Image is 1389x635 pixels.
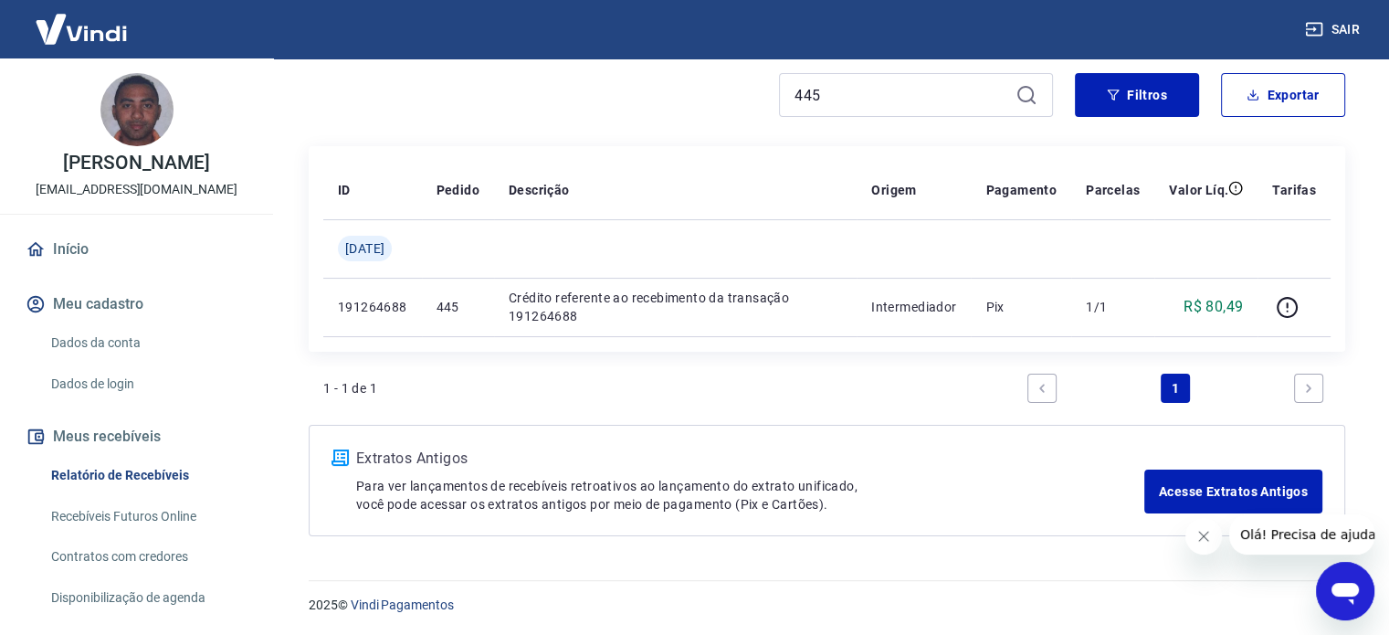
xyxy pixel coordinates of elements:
a: Dados da conta [44,324,251,362]
p: R$ 80,49 [1184,296,1243,318]
p: Extratos Antigos [356,448,1144,470]
p: Tarifas [1272,181,1316,199]
a: Início [22,229,251,270]
button: Sair [1301,13,1367,47]
p: 1/1 [1086,298,1140,316]
p: Descrição [509,181,570,199]
a: Page 1 is your current page [1161,374,1190,403]
a: Recebíveis Futuros Online [44,498,251,535]
p: Pedido [437,181,479,199]
p: [PERSON_NAME] [63,153,209,173]
span: [DATE] [345,239,384,258]
button: Exportar [1221,73,1345,117]
p: Crédito referente ao recebimento da transação 191264688 [509,289,842,325]
button: Meu cadastro [22,284,251,324]
a: Disponibilização de agenda [44,579,251,617]
iframe: Mensagem da empresa [1229,514,1374,555]
button: Meus recebíveis [22,417,251,457]
p: Parcelas [1086,181,1140,199]
p: 191264688 [338,298,407,316]
p: 1 - 1 de 1 [323,379,377,397]
ul: Pagination [1020,366,1331,410]
a: Relatório de Recebíveis [44,457,251,494]
p: Valor Líq. [1169,181,1228,199]
iframe: Botão para abrir a janela de mensagens [1316,562,1374,620]
img: b364baf0-585a-4717-963f-4c6cdffdd737.jpeg [100,73,174,146]
img: ícone [331,450,349,466]
img: Vindi [22,1,141,57]
p: Pagamento [985,181,1057,199]
a: Previous page [1027,374,1057,403]
p: Pix [985,298,1057,316]
p: 445 [437,298,479,316]
a: Vindi Pagamentos [351,598,454,612]
p: Intermediador [871,298,956,316]
p: Para ver lançamentos de recebíveis retroativos ao lançamento do extrato unificado, você pode aces... [356,477,1144,513]
a: Next page [1294,374,1323,403]
iframe: Fechar mensagem [1185,518,1222,555]
p: 2025 © [309,596,1345,615]
p: [EMAIL_ADDRESS][DOMAIN_NAME] [36,180,237,199]
a: Acesse Extratos Antigos [1144,470,1322,513]
p: Origem [871,181,916,199]
a: Dados de login [44,365,251,403]
p: ID [338,181,351,199]
input: Busque pelo número do pedido [794,81,1008,109]
button: Filtros [1075,73,1199,117]
span: Olá! Precisa de ajuda? [11,13,153,27]
a: Contratos com credores [44,538,251,576]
